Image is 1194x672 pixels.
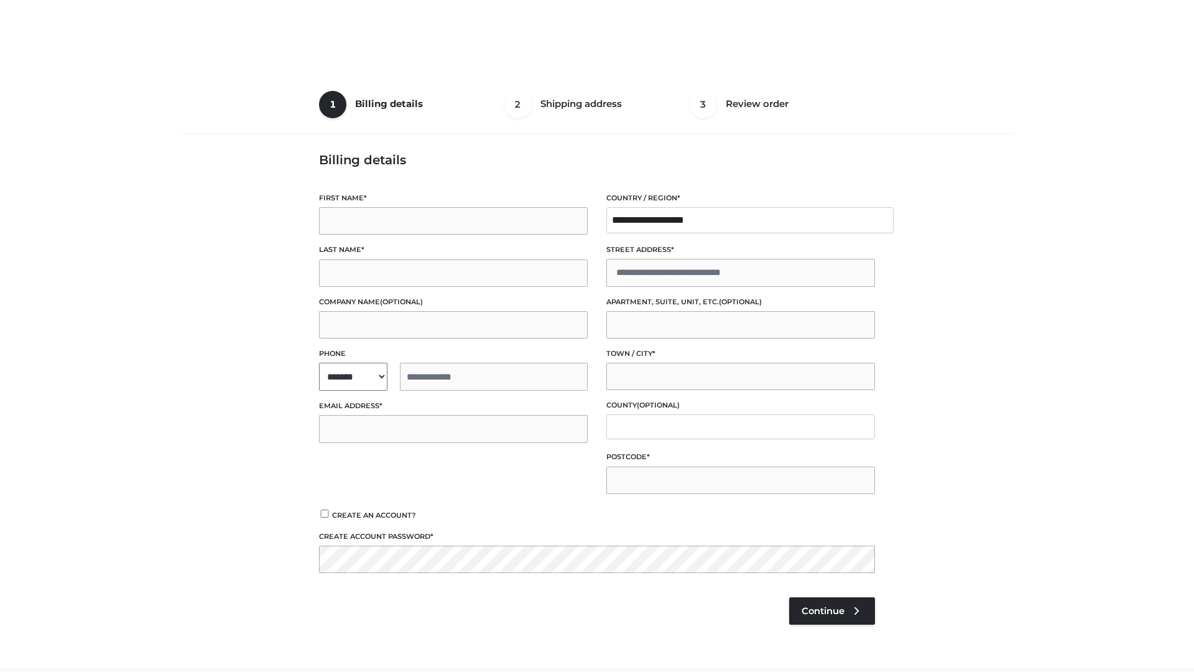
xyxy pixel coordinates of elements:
span: Continue [802,605,845,617]
span: (optional) [637,401,680,409]
span: Create an account? [332,511,416,520]
span: Shipping address [540,98,622,110]
a: Continue [789,597,875,625]
span: Billing details [355,98,423,110]
span: Review order [726,98,789,110]
label: Email address [319,400,588,412]
label: Country / Region [606,192,875,204]
span: 2 [504,91,532,118]
label: Phone [319,348,588,360]
span: (optional) [380,297,423,306]
label: Postcode [606,451,875,463]
input: Create an account? [319,510,330,518]
h3: Billing details [319,152,875,167]
label: Town / City [606,348,875,360]
label: Company name [319,296,588,308]
label: First name [319,192,588,204]
label: Street address [606,244,875,256]
label: Apartment, suite, unit, etc. [606,296,875,308]
span: 1 [319,91,346,118]
span: (optional) [719,297,762,306]
label: County [606,399,875,411]
label: Create account password [319,531,875,543]
span: 3 [690,91,717,118]
label: Last name [319,244,588,256]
